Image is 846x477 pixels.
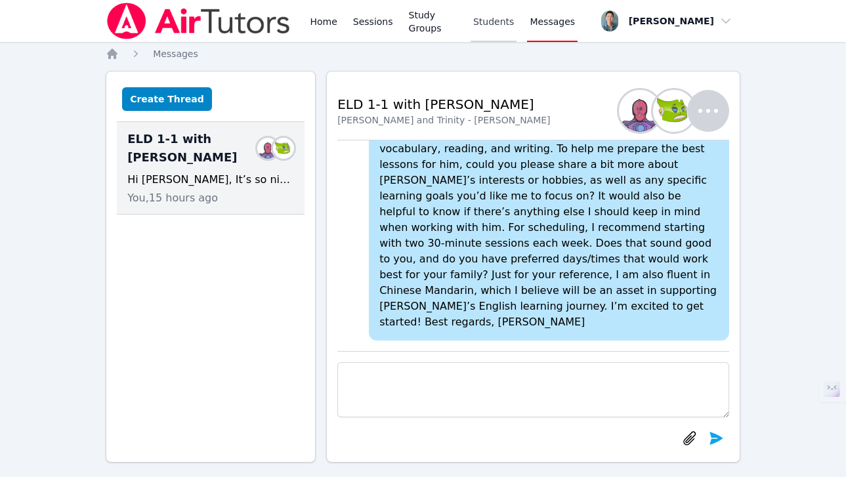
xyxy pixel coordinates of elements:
div: Hi [PERSON_NAME], It’s so nice to meet you, and I’m really looking forward to working with [PERSO... [127,172,294,188]
img: Air Tutors [106,3,291,39]
h2: ELD 1-1 with [PERSON_NAME] [337,95,550,114]
img: Ethan Wu [257,138,278,159]
div: ELD 1-1 with [PERSON_NAME]Ethan WuTrinity - Fangfei DongHi [PERSON_NAME], It’s so nice to meet yo... [117,122,305,215]
nav: Breadcrumb [106,47,740,60]
span: You, 15 hours ago [127,190,218,206]
button: Ethan WuTrinity - Fangfei Dong [627,90,729,132]
a: Messages [153,47,198,60]
img: Trinity - Fangfei Dong [653,90,695,132]
span: ELD 1-1 with [PERSON_NAME] [127,130,263,167]
button: Create Thread [122,87,212,111]
img: Ethan Wu [619,90,661,132]
span: Messages [153,49,198,59]
img: Trinity - Fangfei Dong [273,138,294,159]
p: Hi [PERSON_NAME], It’s so nice to meet you, and I’m really looking forward to working with [PERSO... [379,94,719,330]
div: [PERSON_NAME] and Trinity - [PERSON_NAME] [337,114,550,127]
span: Messages [530,15,575,28]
